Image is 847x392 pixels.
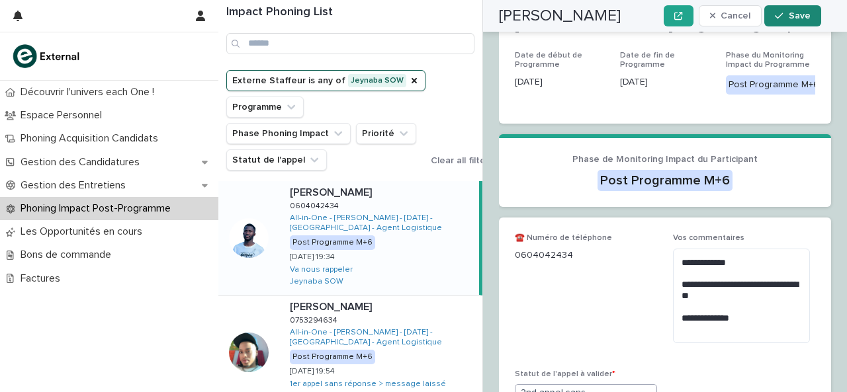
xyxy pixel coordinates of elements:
span: Save [789,11,811,20]
p: [PERSON_NAME] [290,184,375,199]
span: Clear all filters [431,156,494,165]
button: Save [764,5,821,26]
span: Date de fin de Programme [620,52,675,69]
button: Priorité [356,123,416,144]
p: Les Opportunités en cours [15,225,153,238]
span: Phase de Monitoring Impact du Participant [572,155,758,164]
p: 0604042434 [515,249,657,262]
p: Gestion des Candidatures [15,156,150,169]
a: All-in-One - [PERSON_NAME] - [DATE] - [GEOGRAPHIC_DATA] - Agent Logistique [290,328,477,347]
p: Découvrir l'univers each One ! [15,86,165,98]
p: 0753294634 [290,313,340,325]
button: Programme [226,97,304,118]
p: [PERSON_NAME] [290,298,375,313]
a: 1er appel sans réponse > message laissé [290,379,446,389]
button: Clear all filters [425,151,494,171]
p: Gestion des Entretiens [15,179,136,192]
div: Post Programme M+6 [726,75,822,95]
a: [PERSON_NAME][PERSON_NAME] 06040424340604042434 All-in-One - [PERSON_NAME] - [DATE] - [GEOGRAPHIC... [218,181,482,295]
span: Date de début de Programme [515,52,582,69]
p: Bons de commande [15,249,122,261]
span: Vos commentaires [673,234,744,242]
div: Post Programme M+6 [290,235,375,250]
button: Cancel [699,5,762,26]
h2: [PERSON_NAME] [499,7,621,26]
p: Phoning Acquisition Candidats [15,132,169,145]
span: ☎️ Numéro de téléphone [515,234,612,242]
a: All-in-One - [PERSON_NAME] - [DATE] - [GEOGRAPHIC_DATA] - Agent Logistique [290,214,474,233]
p: Phoning Impact Post-Programme [15,202,181,215]
div: Post Programme M+6 [290,350,375,364]
p: [DATE] [620,75,709,89]
button: Phase Phoning Impact [226,123,351,144]
a: Jeynaba SOW [290,277,343,286]
p: [DATE] 19:54 [290,367,335,376]
p: 0604042434 [290,199,341,211]
h1: Impact Phoning List [226,5,474,20]
a: Va nous rappeler [290,265,353,274]
span: Cancel [721,11,750,20]
span: Phase du Monitoring Impact du Programme [726,52,810,69]
button: Statut de l'appel [226,149,327,171]
div: Post Programme M+6 [598,170,733,191]
img: bc51vvfgR2QLHU84CWIQ [11,43,83,69]
p: Espace Personnel [15,109,112,122]
input: Search [226,33,474,54]
p: Factures [15,272,71,285]
p: [DATE] [515,75,604,89]
p: [DATE] 19:34 [290,253,335,262]
button: Externe Staffeur [226,70,425,91]
span: Statut de l'appel à valider [515,370,615,378]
